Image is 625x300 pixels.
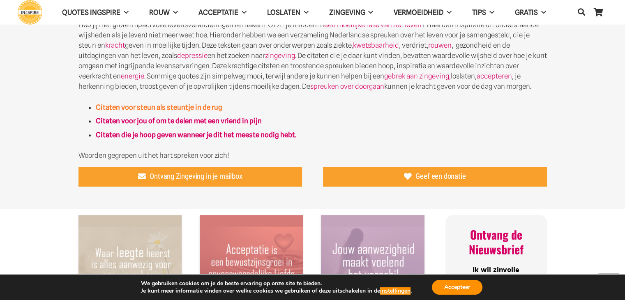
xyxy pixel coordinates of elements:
[149,8,170,16] span: ROUW
[78,216,182,224] a: Waar leegte heerst is alles aanwezig voor een nieuw begin © citaat van Ingspire
[598,273,619,294] a: Terug naar top
[265,51,295,60] a: zingeving
[469,226,524,258] span: Ontvang de Nieuwsbrief
[200,216,303,224] a: Acceptatie is een bewustzijnsgroei in onvoorwaardelijke liefde – citaat van Inge Geertzen
[323,167,547,187] a: Geef een donatie
[329,8,365,16] span: Zingeving
[188,2,257,23] a: Acceptatie
[96,117,262,125] a: Citaten voor jou of om te delen met een vriend in pijn
[477,72,512,80] a: accepteren
[96,103,222,111] a: Citaten voor steun als steuntje in de rug
[472,8,486,16] span: TIPS
[105,41,125,49] a: kracht
[384,72,451,80] a: gebrek aan zingeving,
[96,131,296,139] a: Citaten die je hoop geven wanneer je dit het meeste nodig hebt.
[428,41,452,49] a: rouwen
[573,2,590,22] a: Zoeken
[141,287,412,295] p: Je kunt meer informatie vinden over welke cookies we gebruiken of deze uitschakelen in de .
[310,82,384,90] a: spreuken over doorgaan
[415,172,466,181] span: Geef een donatie
[324,21,422,29] a: een moeilijke fase van het leven
[121,72,144,80] a: energie
[462,2,505,23] a: TIPS
[505,2,556,23] a: GRATIS
[62,8,120,16] span: QUOTES INGSPIRE
[141,280,412,287] p: We gebruiken cookies om je de beste ervaring op onze site te bieden.
[78,167,302,187] a: Ontvang Zingeving in je mailbox
[150,172,242,181] span: Ontvang Zingeving in je mailbox
[78,150,547,161] p: Woorden gegrepen uit het hart spreken voor zich!
[432,280,482,295] button: Accepteer
[257,2,319,23] a: Loslaten
[470,264,521,286] span: Ik wil zinvolle inspiratie over:
[318,2,383,23] a: Zingeving
[177,51,208,60] a: depressie
[139,2,188,23] a: ROUW
[267,8,300,16] span: Loslaten
[353,41,399,49] a: kwetsbaarheid
[198,8,238,16] span: Acceptatie
[394,8,443,16] span: VERMOEIDHEID
[383,2,462,23] a: VERMOEIDHEID
[52,2,139,23] a: QUOTES INGSPIRE
[380,287,411,295] button: instellingen
[78,20,547,92] p: Heb jij met grote impactvolle levensveranderingen te maken? Of zit je midden in ? Haal dan inspir...
[321,216,424,224] a: Jouw aanwezigheid maakt voelend het verschil – citaat Ingspire
[515,8,538,16] span: GRATIS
